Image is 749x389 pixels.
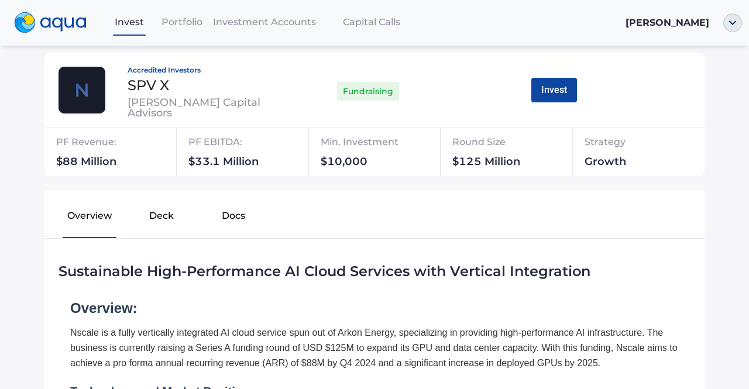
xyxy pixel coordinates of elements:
[337,79,399,104] div: Fundraising
[531,78,577,102] button: Invest
[321,10,422,34] a: Capital Calls
[321,156,450,171] div: $10,000
[103,10,156,34] a: Invest
[115,16,144,27] span: Invest
[452,156,582,171] div: $125 Million
[71,35,92,46] a: Fund
[70,325,679,370] div: Nscale is a fully vertically integrated AI cloud service spun out of Arkon Energy, specializing i...
[585,133,686,156] div: Strategy
[626,17,709,28] span: [PERSON_NAME]
[54,199,126,237] button: Overview
[7,9,103,36] a: logo
[162,16,202,27] span: Portfolio
[188,156,318,171] div: $33.1 Million
[343,16,400,27] span: Capital Calls
[59,262,690,281] div: Sustainable High-Performance AI Cloud Services with Vertical Integration
[56,156,185,171] div: $88 Million
[585,156,686,171] div: Growth
[723,13,742,32] img: ellipse
[126,199,198,237] button: Deck
[128,97,286,118] div: [PERSON_NAME] Capital Advisors
[128,67,286,74] div: Accredited Investors
[128,78,286,92] div: SPV X
[59,67,105,113] img: thamesville
[452,133,582,156] div: Round Size
[208,10,321,34] a: Investment Accounts
[70,297,679,319] div: Overview:
[156,10,208,34] a: Portfolio
[188,133,318,156] div: PF EBITDA:
[197,199,269,237] button: Docs
[14,12,87,33] img: logo
[213,16,316,27] span: Investment Accounts
[56,133,185,156] div: PF Revenue:
[321,133,450,156] div: Min. Investment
